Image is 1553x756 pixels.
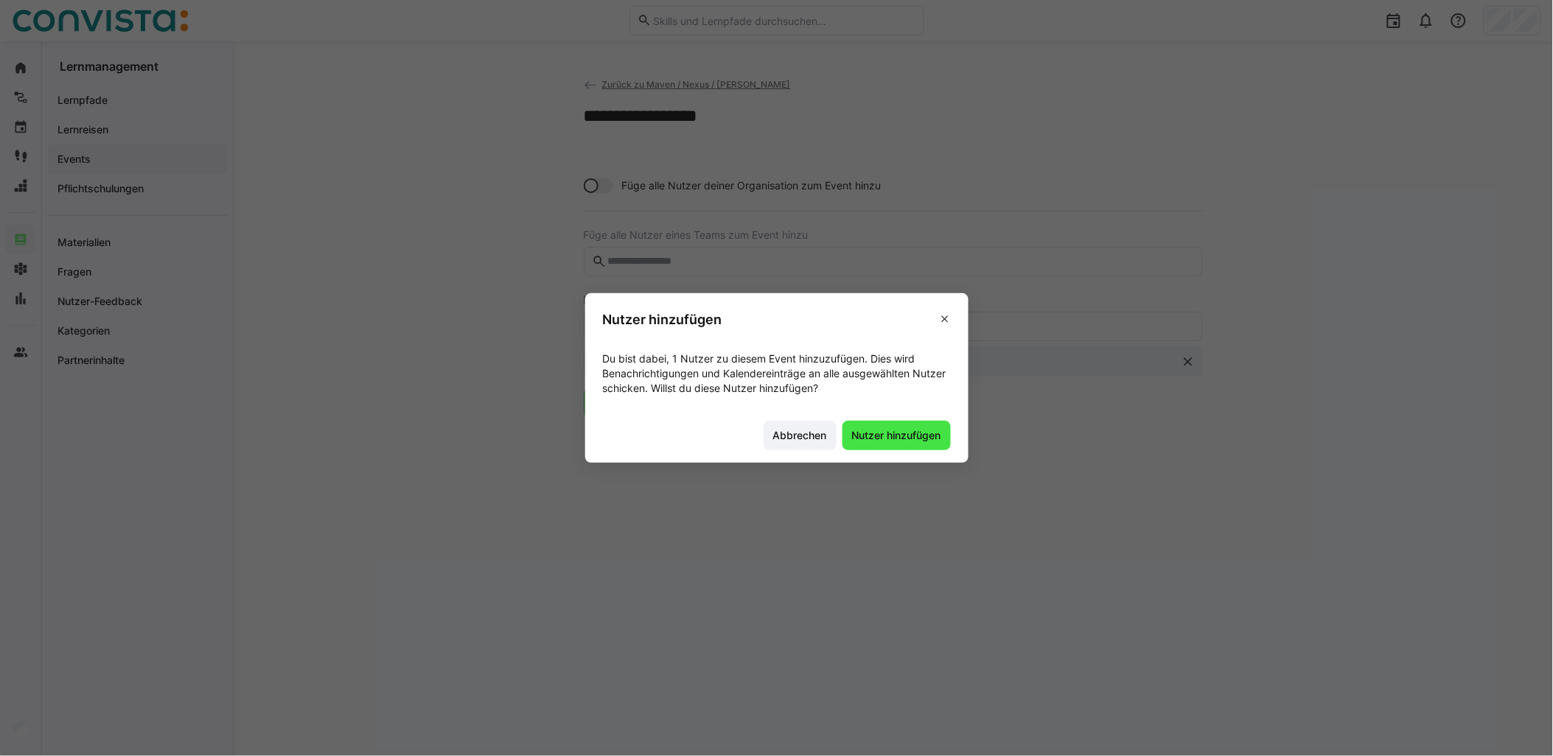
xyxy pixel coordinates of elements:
[603,311,722,328] h3: Nutzer hinzufügen
[603,351,951,396] p: Du bist dabei, 1 Nutzer zu diesem Event hinzuzufügen. Dies wird Benachrichtigungen und Kalenderei...
[764,421,837,450] button: Abbrechen
[842,421,951,450] button: Nutzer hinzufügen
[850,428,943,443] span: Nutzer hinzufügen
[771,428,829,443] span: Abbrechen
